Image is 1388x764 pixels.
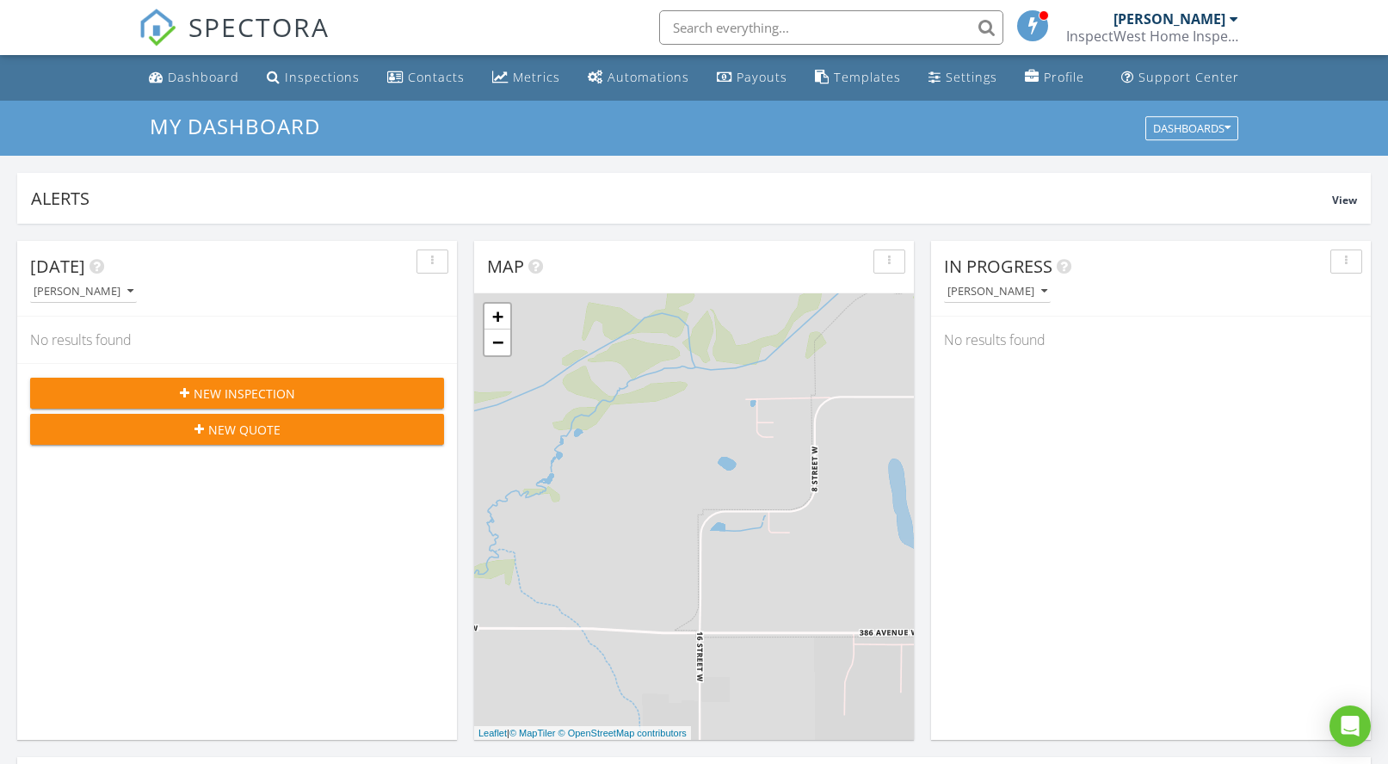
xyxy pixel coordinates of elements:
[944,280,1051,304] button: [PERSON_NAME]
[1113,10,1225,28] div: [PERSON_NAME]
[208,421,281,439] span: New Quote
[474,726,691,741] div: |
[285,69,360,85] div: Inspections
[484,330,510,355] a: Zoom out
[1138,69,1239,85] div: Support Center
[947,286,1047,298] div: [PERSON_NAME]
[194,385,295,403] span: New Inspection
[139,23,330,59] a: SPECTORA
[1044,69,1084,85] div: Profile
[1153,122,1231,134] div: Dashboards
[1018,62,1091,94] a: Company Profile
[17,317,457,363] div: No results found
[142,62,246,94] a: Dashboard
[1114,62,1246,94] a: Support Center
[408,69,465,85] div: Contacts
[31,187,1332,210] div: Alerts
[509,728,556,738] a: © MapTiler
[30,255,85,278] span: [DATE]
[1145,116,1238,140] button: Dashboards
[513,69,560,85] div: Metrics
[34,286,133,298] div: [PERSON_NAME]
[30,280,137,304] button: [PERSON_NAME]
[484,304,510,330] a: Zoom in
[485,62,567,94] a: Metrics
[1066,28,1238,45] div: InspectWest Home Inspection Ltd.
[808,62,908,94] a: Templates
[946,69,997,85] div: Settings
[931,317,1371,363] div: No results found
[922,62,1004,94] a: Settings
[487,255,524,278] span: Map
[478,728,507,738] a: Leaflet
[380,62,472,94] a: Contacts
[558,728,687,738] a: © OpenStreetMap contributors
[659,10,1003,45] input: Search everything...
[139,9,176,46] img: The Best Home Inspection Software - Spectora
[710,62,794,94] a: Payouts
[150,112,320,140] span: My Dashboard
[30,378,444,409] button: New Inspection
[1332,193,1357,207] span: View
[944,255,1052,278] span: In Progress
[608,69,689,85] div: Automations
[834,69,901,85] div: Templates
[188,9,330,45] span: SPECTORA
[1329,705,1371,747] div: Open Intercom Messenger
[30,414,444,445] button: New Quote
[737,69,787,85] div: Payouts
[581,62,696,94] a: Automations (Basic)
[168,69,239,85] div: Dashboard
[260,62,367,94] a: Inspections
